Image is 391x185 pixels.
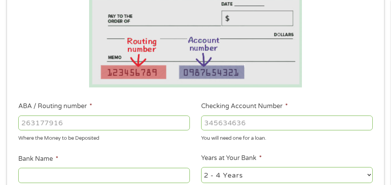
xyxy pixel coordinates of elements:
input: 345634636 [201,116,373,130]
div: Where the Money to be Deposited [18,132,190,142]
label: Years at Your Bank [201,154,262,162]
label: ABA / Routing number [18,102,92,110]
label: Checking Account Number [201,102,288,110]
div: You will need one for a loan. [201,132,373,142]
input: 263177916 [18,116,190,130]
label: Bank Name [18,155,58,163]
